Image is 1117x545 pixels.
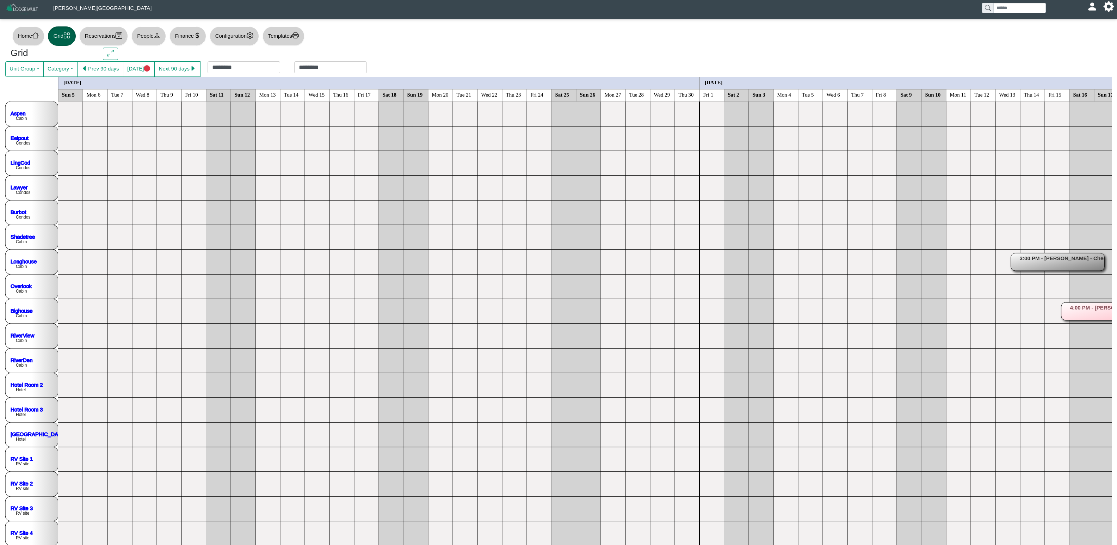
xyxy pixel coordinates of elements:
[985,5,991,11] svg: search
[679,92,694,97] text: Thu 30
[728,92,739,97] text: Sat 2
[383,92,397,97] text: Sat 18
[1073,92,1087,97] text: Sat 16
[654,92,670,97] text: Wed 29
[292,32,299,39] svg: printer
[950,92,967,97] text: Mon 11
[16,313,27,318] text: Cabin
[851,92,864,97] text: Thu 7
[43,61,78,77] button: Category
[16,486,30,491] text: RV site
[1098,92,1113,97] text: Sun 17
[11,233,35,239] a: Shadetree
[6,3,39,15] img: Z
[11,381,43,387] a: Hotel Room 2
[432,92,449,97] text: Mon 20
[16,437,26,442] text: Hotel
[11,529,33,535] a: RV Site 4
[309,92,325,97] text: Wed 15
[802,92,814,97] text: Tue 5
[11,357,33,363] a: RiverDen
[210,26,259,46] button: Configurationgear
[407,92,423,97] text: Sun 19
[506,92,521,97] text: Thu 23
[16,363,27,368] text: Cabin
[580,92,595,97] text: Sun 26
[1090,4,1095,9] svg: person fill
[284,92,299,97] text: Tue 14
[32,32,39,39] svg: house
[87,92,101,97] text: Mon 6
[1106,4,1111,9] svg: gear fill
[481,92,498,97] text: Wed 22
[629,92,644,97] text: Tue 28
[111,92,124,97] text: Tue 7
[185,92,198,97] text: Fri 10
[208,61,280,73] input: Check in
[16,338,27,343] text: Cabin
[16,387,26,392] text: Hotel
[144,65,150,72] svg: circle fill
[11,480,33,486] a: RV Site 2
[1024,92,1039,97] text: Thu 14
[11,406,43,412] a: Hotel Room 3
[169,26,206,46] button: Financecurrency dollar
[263,26,304,46] button: Templatesprinter
[16,264,27,269] text: Cabin
[16,511,30,516] text: RV site
[294,61,367,73] input: Check out
[16,141,30,146] text: Condos
[247,32,253,39] svg: gear
[11,209,26,215] a: Burbot
[457,92,471,97] text: Tue 21
[11,455,33,461] a: RV Site 1
[16,239,27,244] text: Cabin
[77,61,123,77] button: caret left fillPrev 90 days
[123,61,155,77] button: [DATE]circle fill
[16,165,30,170] text: Condos
[235,92,250,97] text: Sun 12
[358,92,371,97] text: Fri 17
[11,258,37,264] a: Longhouse
[103,48,118,60] button: arrows angle expand
[901,92,912,97] text: Sat 9
[11,184,27,190] a: Lawyer
[876,92,886,97] text: Fri 8
[62,92,75,97] text: Sun 5
[11,505,33,511] a: RV Site 3
[11,431,70,437] a: [GEOGRAPHIC_DATA] 4
[136,92,149,97] text: Wed 8
[194,32,200,39] svg: currency dollar
[16,535,30,540] text: RV site
[11,332,34,338] a: RiverView
[116,32,122,39] svg: calendar2 check
[16,461,30,466] text: RV site
[11,283,32,289] a: Overlook
[11,307,33,313] a: Bighouse
[16,116,27,121] text: Cabin
[925,92,941,97] text: Sun 10
[16,412,26,417] text: Hotel
[190,65,196,72] svg: caret right fill
[259,92,276,97] text: Mon 13
[827,92,840,97] text: Wed 6
[11,48,92,59] h3: Grid
[703,92,714,97] text: Fri 1
[705,79,723,85] text: [DATE]
[131,26,166,46] button: Peopleperson
[63,79,81,85] text: [DATE]
[975,92,989,97] text: Tue 12
[333,92,348,97] text: Thu 16
[63,32,70,39] svg: grid
[79,26,128,46] button: Reservationscalendar2 check
[605,92,622,97] text: Mon 27
[777,92,791,97] text: Mon 4
[16,215,30,220] text: Condos
[555,92,569,97] text: Sat 25
[154,32,160,39] svg: person
[11,110,26,116] a: Aspen
[48,26,76,46] button: Gridgrid
[999,92,1016,97] text: Wed 13
[16,289,27,294] text: Cabin
[11,159,30,165] a: LingCod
